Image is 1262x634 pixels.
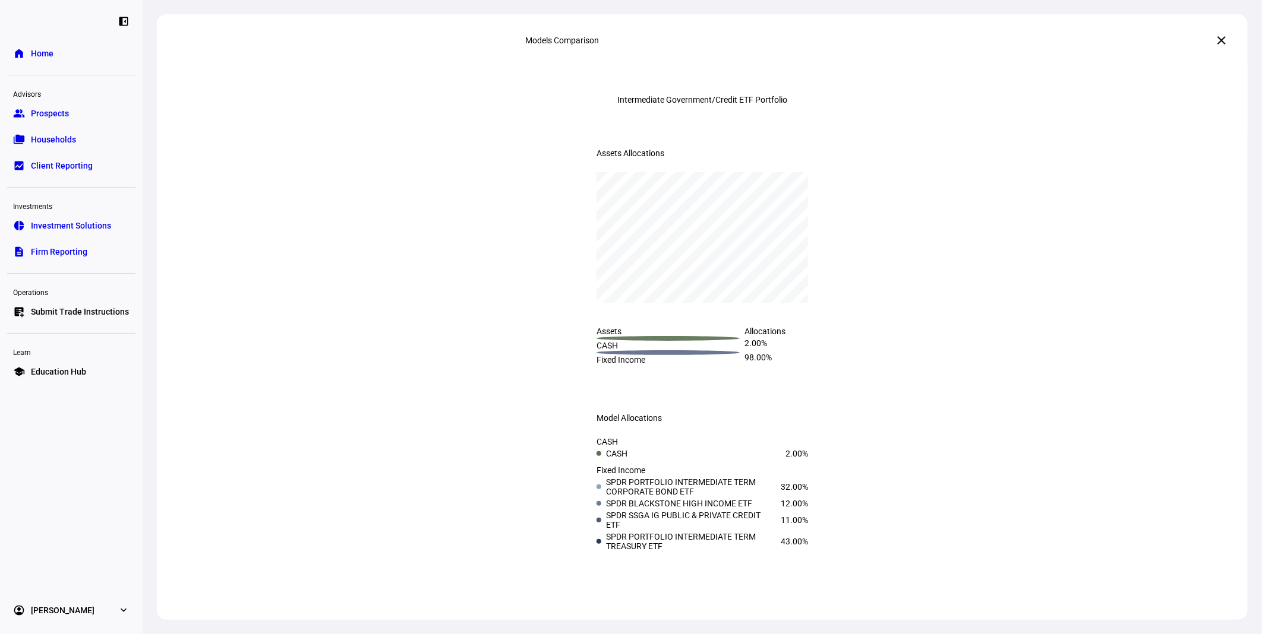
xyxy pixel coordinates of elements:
a: bid_landscapeClient Reporting [7,154,135,177]
span: Submit Trade Instructions [31,306,129,318]
eth-mat-symbol: school [13,366,25,378]
div: Advisors [7,85,135,102]
div: 32.00% [781,482,808,492]
div: Allocations [744,326,808,336]
div: 2.00% [785,449,808,458]
div: SPDR PORTFOLIO INTERMEDIATE TERM CORPORATE BOND ETF [606,477,776,496]
div: Learn [7,343,135,360]
div: Models Comparison [525,36,879,45]
eth-mat-symbol: group [13,107,25,119]
div: CASH [597,341,744,350]
div: Assets Allocations [597,148,664,158]
eth-mat-symbol: list_alt_add [13,306,25,318]
a: descriptionFirm Reporting [7,240,135,264]
span: Investment Solutions [31,220,111,232]
div: chart, 1 series [597,172,808,303]
eth-mat-symbol: bid_landscape [13,160,25,172]
eth-mat-symbol: description [13,246,25,258]
div: SPDR PORTFOLIO INTERMEDIATE TERM TREASURY ETF [606,532,776,551]
div: 98.00% [744,353,808,362]
eth-mat-symbol: left_panel_close [118,15,130,27]
span: Prospects [31,107,69,119]
div: Operations [7,283,135,300]
div: Model Allocations [597,413,662,423]
eth-mat-symbol: account_circle [13,604,25,616]
a: groupProspects [7,102,135,125]
div: Fixed Income [597,465,808,475]
div: 11.00% [781,515,808,525]
div: SPDR BLACKSTONE HIGH INCOME ETF [606,499,752,508]
a: pie_chartInvestment Solutions [7,214,135,237]
eth-mat-symbol: folder_copy [13,134,25,145]
span: [PERSON_NAME] [31,604,94,616]
div: Assets [597,326,744,336]
div: Investments [7,197,135,214]
div: CASH [606,449,627,458]
span: Client Reporting [31,160,93,172]
mat-icon: close [1214,33,1229,47]
a: folder_copyHouseholds [7,128,135,151]
span: Home [31,47,53,59]
span: Households [31,134,76,145]
eth-mat-symbol: home [13,47,25,59]
div: CASH [597,437,808,446]
div: 12.00% [781,499,808,508]
eth-mat-symbol: expand_more [118,604,130,616]
div: 43.00% [781,537,808,546]
span: Education Hub [31,366,86,378]
div: Fixed Income [597,355,744,364]
div: 2.00% [744,338,808,348]
a: homeHome [7,42,135,65]
div: SPDR SSGA IG PUBLIC & PRIVATE CREDIT ETF [606,511,776,530]
eth-mat-symbol: pie_chart [13,220,25,232]
span: Firm Reporting [31,246,87,258]
div: Intermediate Government/Credit ETF Portfolio [617,95,787,104]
